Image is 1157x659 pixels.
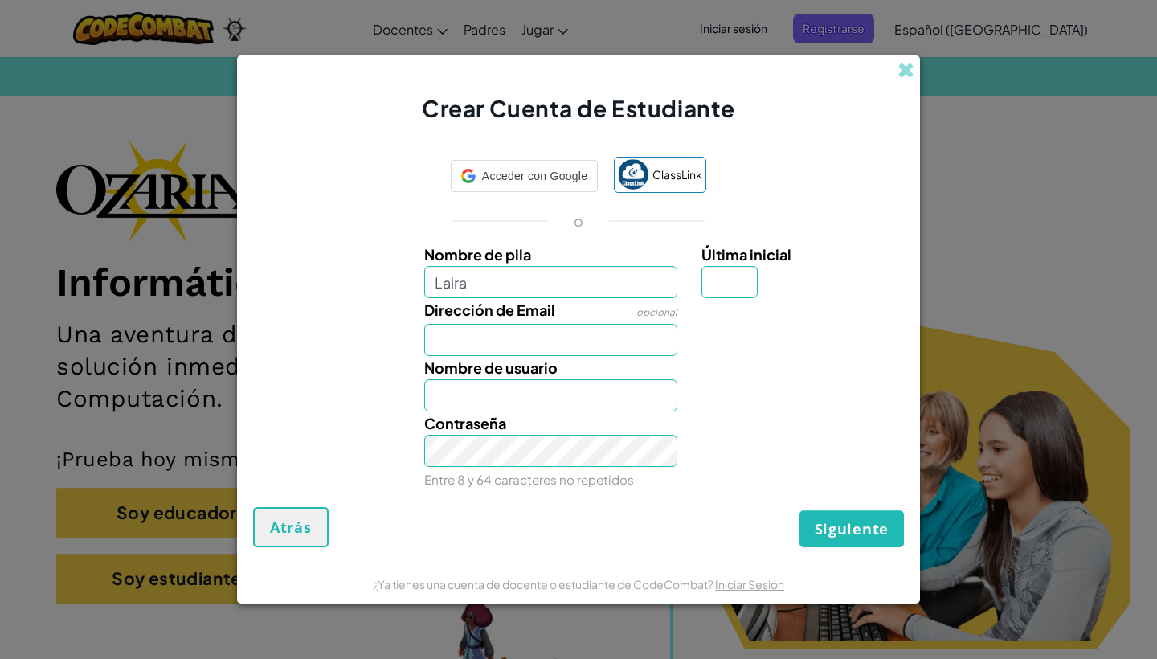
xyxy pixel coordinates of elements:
[424,472,634,487] small: Entre 8 y 64 caracteres no repetidos
[424,301,555,319] span: Dirección de Email
[574,211,583,231] p: o
[424,245,531,264] span: Nombre de pila
[253,507,329,547] button: Atrás
[618,159,648,190] img: classlink-logo-small.png
[815,519,889,538] span: Siguiente
[482,165,587,188] span: Acceder con Google
[799,510,904,547] button: Siguiente
[270,518,312,537] span: Atrás
[636,306,677,318] span: opcional
[424,358,558,377] span: Nombre de usuario
[715,577,784,591] a: Iniciar Sesión
[373,577,715,591] span: ¿Ya tienes una cuenta de docente o estudiante de CodeCombat?
[422,94,735,122] span: Crear Cuenta de Estudiante
[424,414,506,432] span: Contraseña
[701,245,791,264] span: Última inicial
[451,160,598,192] div: Acceder con Google
[652,163,702,186] span: ClassLink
